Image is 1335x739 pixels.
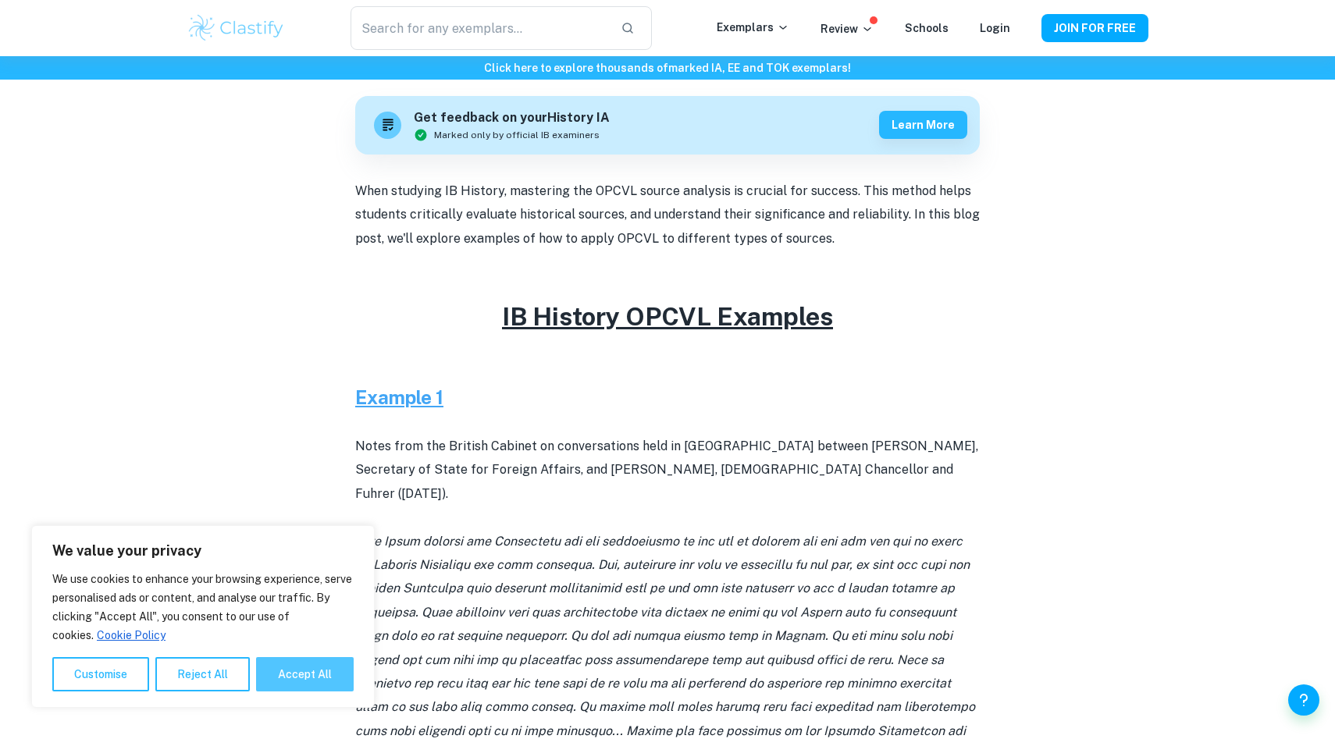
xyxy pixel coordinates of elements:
button: Learn more [879,111,967,139]
p: We value your privacy [52,542,354,560]
input: Search for any exemplars... [351,6,608,50]
a: Login [980,22,1010,34]
span: Marked only by official IB examiners [434,128,600,142]
p: Notes from the British Cabinet on conversations held in [GEOGRAPHIC_DATA] between [PERSON_NAME], ... [355,435,980,506]
p: Exemplars [717,19,789,36]
h6: Get feedback on your History IA [414,108,610,128]
a: Get feedback on yourHistory IAMarked only by official IB examinersLearn more [355,96,980,155]
p: Review [821,20,874,37]
button: JOIN FOR FREE [1041,14,1148,42]
a: Schools [905,22,949,34]
p: We use cookies to enhance your browsing experience, serve personalised ads or content, and analys... [52,570,354,645]
img: Clastify logo [187,12,286,44]
button: Reject All [155,657,250,691]
button: Customise [52,657,149,691]
p: When studying IB History, mastering the OPCVL source analysis is crucial for success. This method... [355,179,980,250]
div: We value your privacy [31,525,375,708]
u: IB History OPCVL Examples [502,302,833,331]
button: Help and Feedback [1288,684,1319,716]
a: Cookie Policy [96,628,166,642]
u: Example 1 [355,386,443,408]
h6: Click here to explore thousands of marked IA, EE and TOK exemplars ! [3,59,1332,76]
button: Accept All [256,657,354,691]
